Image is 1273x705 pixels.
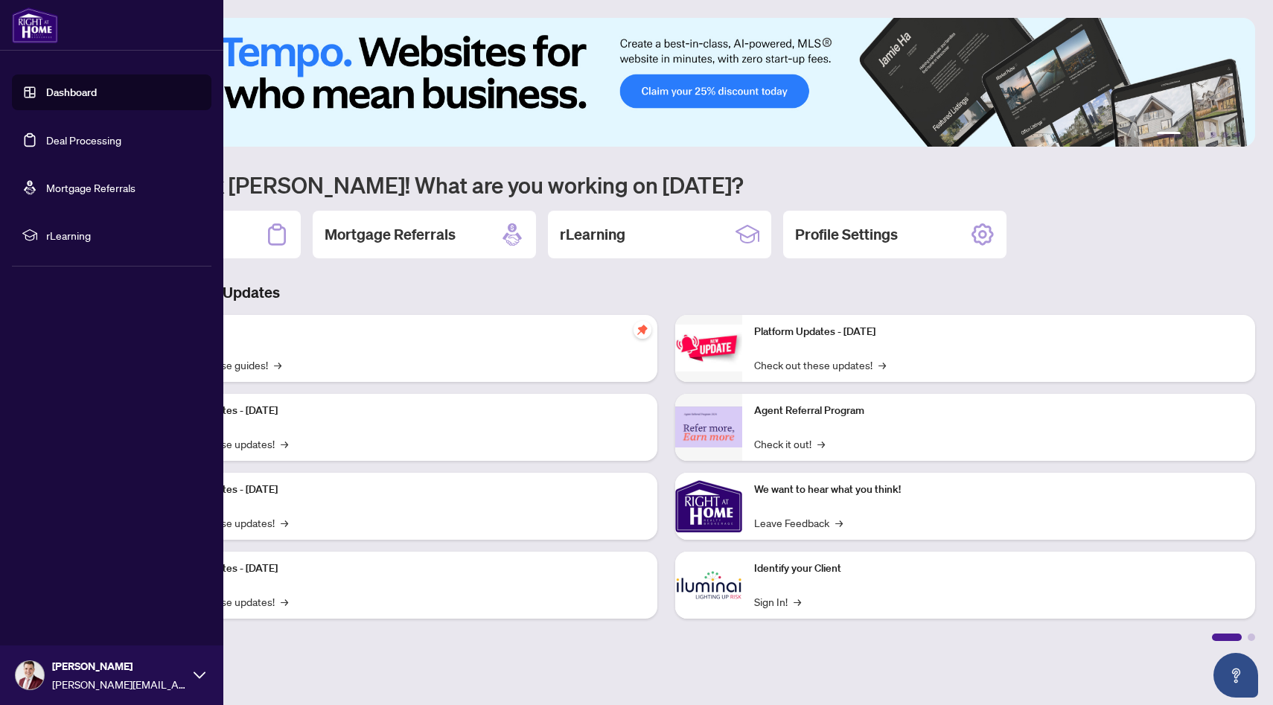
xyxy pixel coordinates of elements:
[274,357,281,373] span: →
[675,406,742,447] img: Agent Referral Program
[754,593,801,610] a: Sign In!→
[754,436,825,452] a: Check it out!→
[77,282,1255,303] h3: Brokerage & Industry Updates
[16,661,44,689] img: Profile Icon
[754,514,843,531] a: Leave Feedback→
[1222,132,1228,138] button: 5
[1157,132,1181,138] button: 1
[1187,132,1193,138] button: 2
[754,482,1243,498] p: We want to hear what you think!
[77,18,1255,147] img: Slide 0
[281,436,288,452] span: →
[1199,132,1205,138] button: 3
[634,321,651,339] span: pushpin
[156,561,645,577] p: Platform Updates - [DATE]
[675,473,742,540] img: We want to hear what you think!
[325,224,456,245] h2: Mortgage Referrals
[754,324,1243,340] p: Platform Updates - [DATE]
[46,133,121,147] a: Deal Processing
[156,482,645,498] p: Platform Updates - [DATE]
[1210,132,1216,138] button: 4
[46,181,135,194] a: Mortgage Referrals
[560,224,625,245] h2: rLearning
[835,514,843,531] span: →
[754,403,1243,419] p: Agent Referral Program
[156,403,645,419] p: Platform Updates - [DATE]
[46,227,201,243] span: rLearning
[281,514,288,531] span: →
[754,561,1243,577] p: Identify your Client
[794,593,801,610] span: →
[46,86,97,99] a: Dashboard
[281,593,288,610] span: →
[52,658,186,674] span: [PERSON_NAME]
[675,325,742,371] img: Platform Updates - June 23, 2025
[795,224,898,245] h2: Profile Settings
[156,324,645,340] p: Self-Help
[52,676,186,692] span: [PERSON_NAME][EMAIL_ADDRESS][DOMAIN_NAME]
[754,357,886,373] a: Check out these updates!→
[1213,653,1258,698] button: Open asap
[878,357,886,373] span: →
[1234,132,1240,138] button: 6
[675,552,742,619] img: Identify your Client
[817,436,825,452] span: →
[12,7,58,43] img: logo
[77,170,1255,199] h1: Welcome back [PERSON_NAME]! What are you working on [DATE]?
